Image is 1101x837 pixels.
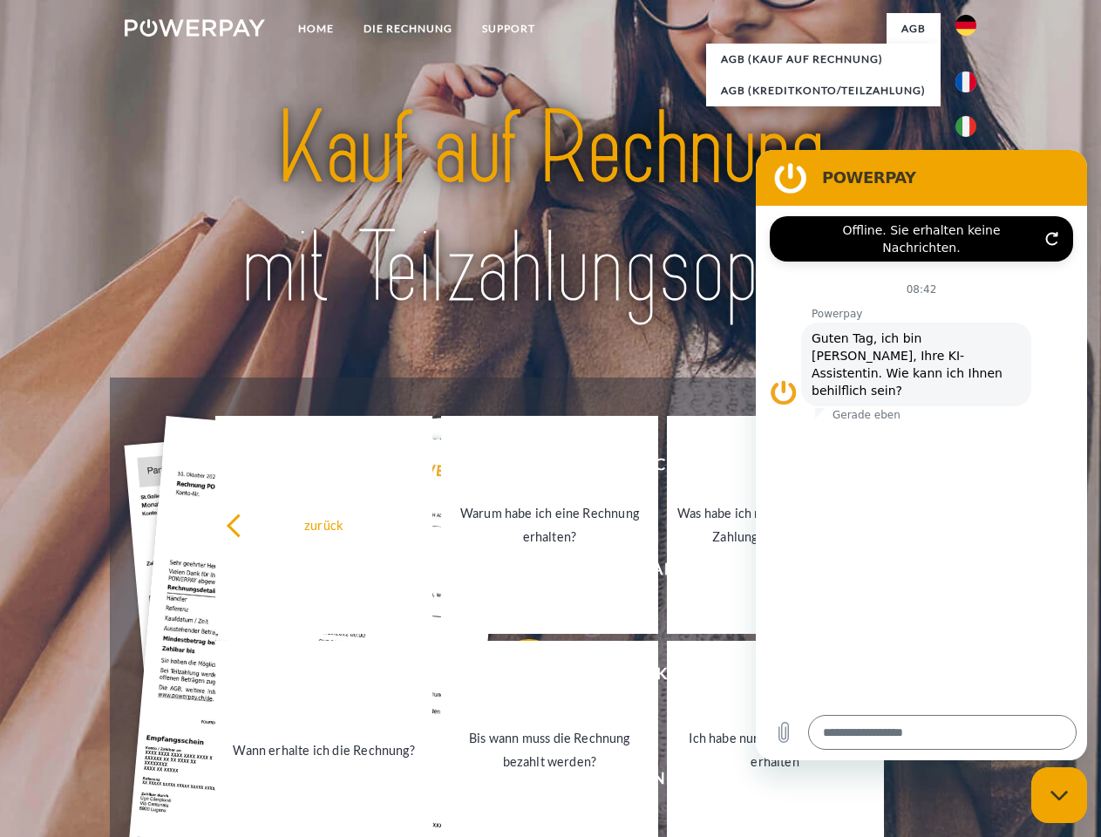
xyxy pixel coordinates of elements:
[677,726,873,773] div: Ich habe nur eine Teillieferung erhalten
[167,84,934,334] img: title-powerpay_de.svg
[349,13,467,44] a: DIE RECHNUNG
[706,44,941,75] a: AGB (Kauf auf Rechnung)
[955,116,976,137] img: it
[887,13,941,44] a: agb
[706,75,941,106] a: AGB (Kreditkonto/Teilzahlung)
[452,726,648,773] div: Bis wann muss die Rechnung bezahlt werden?
[226,513,422,536] div: zurück
[756,150,1087,760] iframe: Messaging-Fenster
[1031,767,1087,823] iframe: Schaltfläche zum Öffnen des Messaging-Fensters; Konversation läuft
[125,19,265,37] img: logo-powerpay-white.svg
[226,738,422,761] div: Wann erhalte ich die Rechnung?
[667,416,884,634] a: Was habe ich noch offen, ist meine Zahlung eingegangen?
[955,15,976,36] img: de
[677,501,873,548] div: Was habe ich noch offen, ist meine Zahlung eingegangen?
[452,501,648,548] div: Warum habe ich eine Rechnung erhalten?
[283,13,349,44] a: Home
[955,71,976,92] img: fr
[467,13,550,44] a: SUPPORT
